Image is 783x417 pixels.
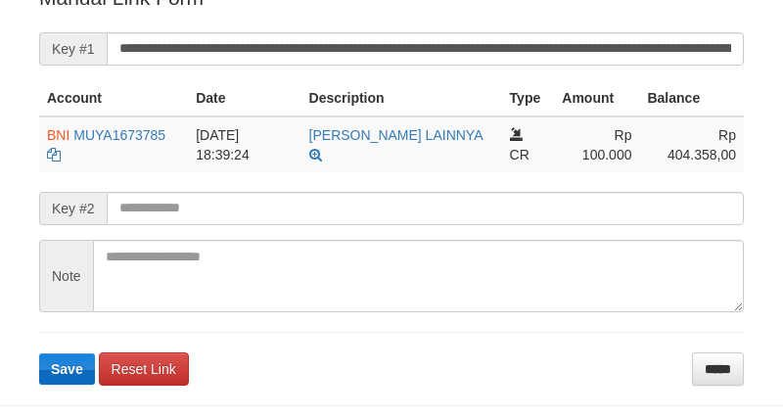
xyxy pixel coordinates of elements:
th: Amount [554,80,639,116]
th: Balance [639,80,744,116]
td: Rp 100.000 [554,116,639,172]
span: Key #2 [39,192,107,225]
a: MUYA1673785 [73,127,165,143]
span: Note [39,240,93,312]
span: Save [51,361,83,377]
th: Description [301,80,502,116]
span: Key #1 [39,32,107,66]
a: Reset Link [99,352,189,386]
button: Save [39,353,95,385]
th: Type [502,80,555,116]
span: CR [510,147,530,162]
th: Account [39,80,188,116]
a: Copy MUYA1673785 to clipboard [47,147,61,162]
td: Rp 404.358,00 [639,116,744,172]
span: Reset Link [112,361,176,377]
a: [PERSON_NAME] LAINNYA [309,127,483,143]
th: Date [188,80,300,116]
td: [DATE] 18:39:24 [188,116,300,172]
span: BNI [47,127,69,143]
